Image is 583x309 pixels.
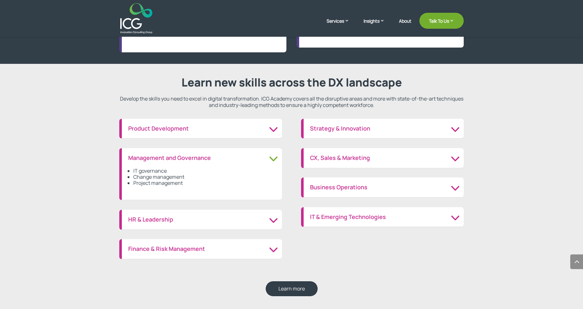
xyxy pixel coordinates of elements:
h3: HR & Leadership [128,216,276,223]
h3: CX, Sales & Marketing [310,154,457,162]
a: About [399,19,411,34]
a: Insights [364,18,391,34]
a: Talk To Us [419,13,464,29]
a: Learn more [265,281,318,297]
h3: Product Development [128,125,276,132]
p: Develop the skills you need to excel in digital transformation. ICG Academy covers all the disrup... [119,96,464,108]
h2: Learn new skills across the DX landscape [119,76,464,92]
iframe: Chat Widget [477,240,583,309]
h3: Management and Governance [128,154,276,162]
li: Change management [133,174,276,180]
h3: Business Operations [310,184,457,191]
p: Our team of world-class instructors and experts will demonstrate the best international practices... [136,14,272,38]
img: ICG [120,3,152,34]
li: IT governance [133,168,276,174]
h3: Strategy & Innovation [310,125,457,132]
a: Services [327,18,356,34]
h3: IT & Emerging Technologies [310,214,457,221]
h3: Finance & Risk Management [128,245,276,252]
li: Project management [133,180,276,186]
